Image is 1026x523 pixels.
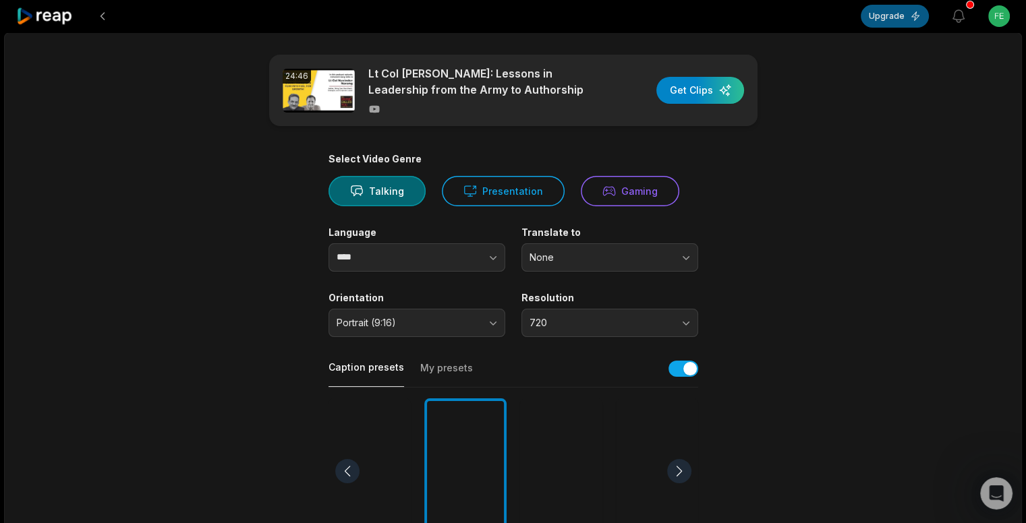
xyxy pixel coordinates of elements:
iframe: Intercom live chat [980,477,1013,510]
button: Presentation [442,176,565,206]
span: None [530,251,671,264]
button: Gaming [581,176,679,206]
label: Orientation [329,292,505,304]
p: Lt Col [PERSON_NAME]: Lessons in Leadership from the Army to Authorship [368,65,601,98]
span: Portrait (9:16) [337,317,478,329]
button: Get Clips [656,77,744,104]
label: Language [329,226,505,239]
button: 720 [521,309,698,337]
button: None [521,243,698,272]
div: 24:46 [283,69,311,84]
span: 720 [530,317,671,329]
button: Upgrade [861,5,929,28]
label: Translate to [521,226,698,239]
button: My presets [420,361,473,387]
div: Select Video Genre [329,153,698,165]
button: Talking [329,176,426,206]
label: Resolution [521,292,698,304]
button: Portrait (9:16) [329,309,505,337]
button: Caption presets [329,361,404,387]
